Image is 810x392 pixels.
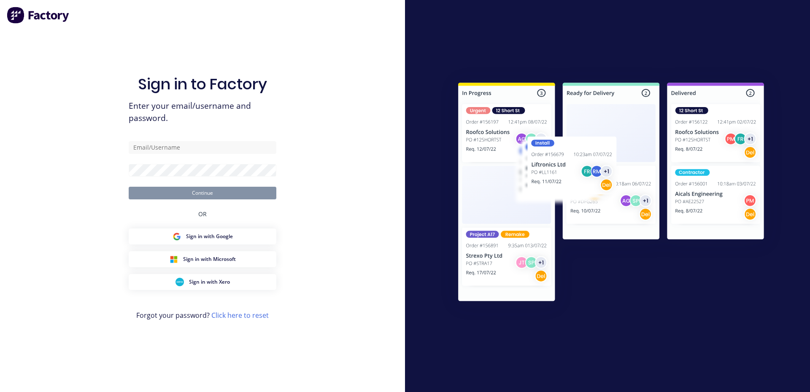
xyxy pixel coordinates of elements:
[129,274,276,290] button: Xero Sign inSign in with Xero
[129,251,276,267] button: Microsoft Sign inSign in with Microsoft
[129,141,276,154] input: Email/Username
[440,66,783,321] img: Sign in
[129,100,276,124] span: Enter your email/username and password.
[186,233,233,240] span: Sign in with Google
[175,278,184,286] img: Xero Sign in
[183,255,236,263] span: Sign in with Microsoft
[198,199,207,228] div: OR
[170,255,178,263] img: Microsoft Sign in
[173,232,181,241] img: Google Sign in
[129,228,276,244] button: Google Sign inSign in with Google
[189,278,230,286] span: Sign in with Xero
[129,187,276,199] button: Continue
[7,7,70,24] img: Factory
[136,310,269,320] span: Forgot your password?
[138,75,267,93] h1: Sign in to Factory
[211,311,269,320] a: Click here to reset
